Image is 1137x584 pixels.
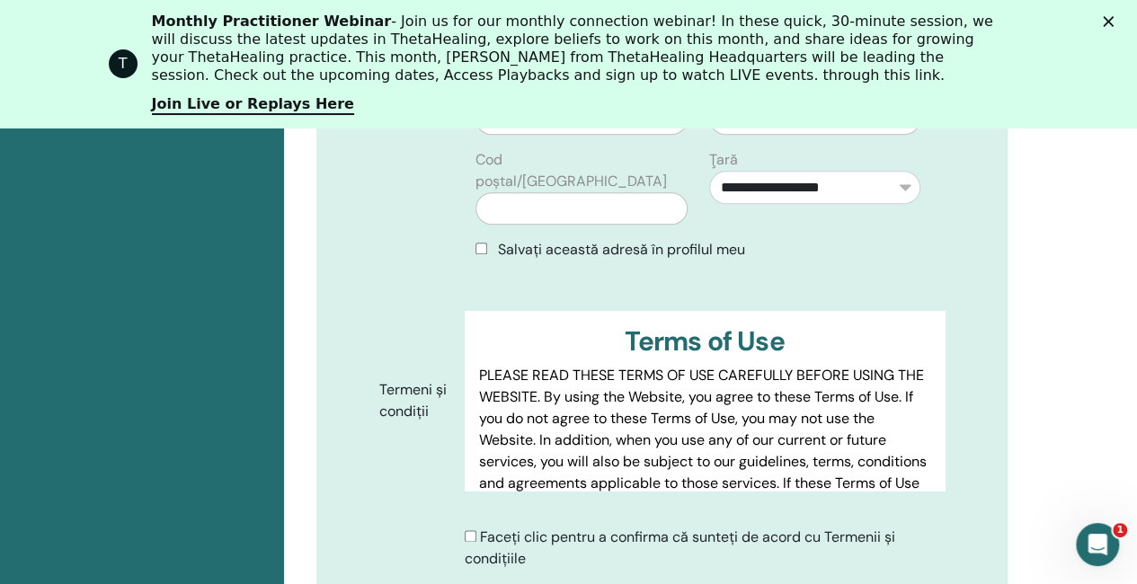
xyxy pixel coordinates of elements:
div: Profile image for ThetaHealing [109,49,138,78]
div: - Join us for our monthly connection webinar! In these quick, 30-minute session, we will discuss ... [152,13,1000,84]
span: 1 [1113,523,1127,537]
label: Cod poștal/[GEOGRAPHIC_DATA] [475,149,687,192]
h3: Terms of Use [479,325,930,358]
label: Termeni și condiții [366,373,465,429]
div: Închidere [1103,16,1121,27]
iframe: Intercom live chat [1076,523,1119,566]
label: Ţară [709,149,738,171]
p: PLEASE READ THESE TERMS OF USE CAREFULLY BEFORE USING THE WEBSITE. By using the Website, you agre... [479,365,930,537]
a: Join Live or Replays Here [152,95,354,115]
b: Monthly Practitioner Webinar [152,13,392,30]
span: Salvați această adresă în profilul meu [498,240,745,259]
span: Faceți clic pentru a confirma că sunteți de acord cu Termenii și condițiile [465,527,895,568]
